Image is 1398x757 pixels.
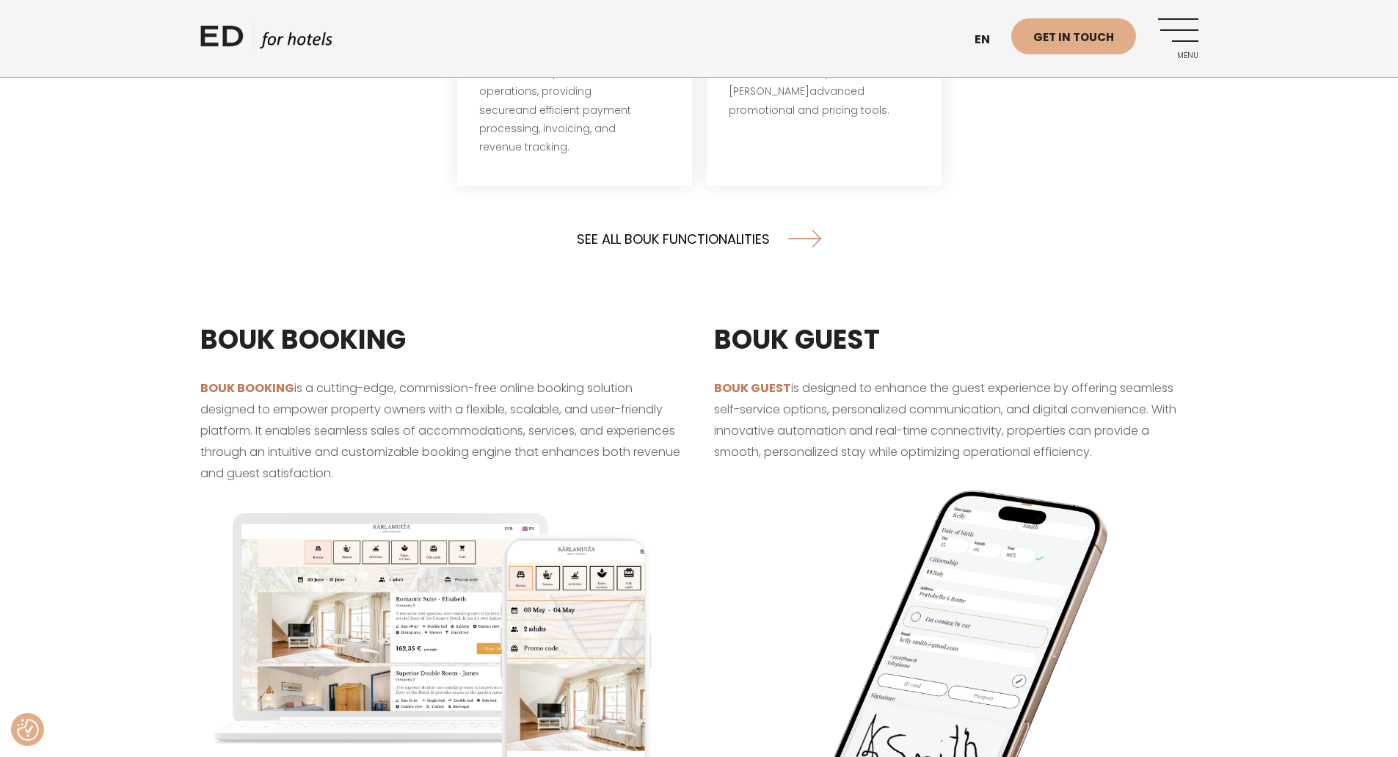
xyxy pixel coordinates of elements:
a: Menu [1158,18,1198,59]
span: advanced promotional and pricing tools. [729,84,889,117]
span: Menu [1158,51,1198,60]
a: ED HOTELS [200,22,332,59]
a: BOUK GUEST [714,380,791,396]
a: en [967,22,1011,58]
a: SEE ALL BOUK FUNCTIONALITIES [577,219,821,258]
a: Get in touch [1011,18,1136,54]
h3: BOUK GUEST [714,320,1198,360]
span: BOUK PMS simplifies financial operations, providing secure [479,65,629,117]
h3: BOUK BOOKING [200,320,685,360]
span: and efficient payment processing, invoicing, and revenue tracking. [479,103,631,154]
button: Consent Preferences [17,719,39,741]
p: is a cutting-edge, commission-free online booking solution designed to empower property owners wi... [200,378,685,484]
a: BOUK BOOKING [200,380,294,396]
img: Revisit consent button [17,719,39,741]
span: is designed to enhance the guest experience by offering seamless self-service options, personaliz... [714,380,1176,460]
